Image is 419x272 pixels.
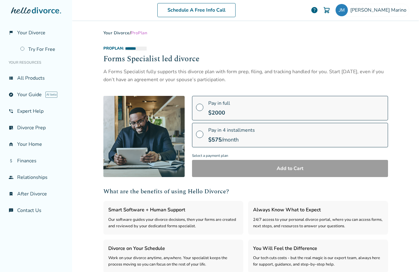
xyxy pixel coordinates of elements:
a: list_alt_checkDivorce Prep [5,121,67,135]
h2: What are the benefits of using Hello Divorce? [103,187,388,196]
a: exploreYour GuideAI beta [5,88,67,102]
h3: Smart Software + Human Support [108,206,238,214]
div: A Forms Specialist fully supports this divorce plan with form prep, filing, and tracking handled ... [103,68,388,84]
img: Cart [323,6,330,14]
a: help [311,6,318,14]
span: Pay in 4 installments [208,127,255,134]
h3: Divorce on Your Schedule [108,244,238,252]
a: Try For Free [17,42,67,56]
span: garage_home [9,142,13,147]
a: flag_2Your Divorce [5,26,67,40]
h3: You Will Feel the Difference [253,244,383,252]
h2: Forms Specialist led divorce [103,54,388,65]
span: [PERSON_NAME] Marino [350,7,409,13]
span: Pro Plan: [103,46,124,51]
a: garage_homeYour Home [5,137,67,151]
div: /month [208,136,255,143]
span: group [9,175,13,180]
a: groupRelationships [5,170,67,184]
iframe: Chat Widget [388,243,419,272]
h3: Always Know What to Expect [253,206,383,214]
a: attach_moneyFinances [5,154,67,168]
li: Your Resources [5,56,67,69]
span: chat_info [9,208,13,213]
a: bookmark_checkAfter Divorce [5,187,67,201]
a: view_listAll Products [5,71,67,85]
span: explore [9,92,13,97]
a: chat_infoContact Us [5,203,67,217]
span: phone_in_talk [9,109,13,114]
span: bookmark_check [9,191,13,196]
span: flag_2 [9,30,13,35]
span: $ 2000 [208,109,225,116]
img: jmarino949@gmail.com [336,4,348,16]
span: $ 575 [208,136,222,143]
span: list_alt_check [9,125,13,130]
a: phone_in_talkExpert Help [5,104,67,118]
a: Your Divorce [103,30,130,36]
div: Work on your divorce anytime, anywhere. Your specialist keeps the process moving so you can focus... [108,255,238,268]
a: Schedule A Free Info Call [157,3,236,17]
div: / [103,30,388,36]
img: [object Object] [103,96,185,177]
span: Pro Plan [131,30,148,36]
span: AI beta [45,92,57,98]
span: view_list [9,76,13,81]
div: Our software guides your divorce decisions, then your forms are created and reviewed by your dedi... [108,217,238,230]
span: Your Divorce [17,29,45,36]
span: Select a payment plan [192,152,388,160]
span: attach_money [9,158,13,163]
div: 24/7 access to your personal divorce portal, where you can access forms, next steps, and resource... [253,217,383,230]
span: Pay in full [208,100,230,107]
button: Add to Cart [192,160,388,177]
div: Our tech cuts costs - but the real magic is our expert team, always here for support, guidance, a... [253,255,383,268]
